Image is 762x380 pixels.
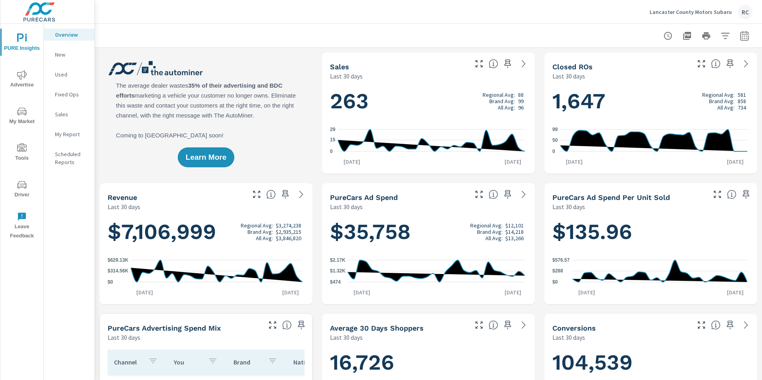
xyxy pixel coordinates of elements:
p: Last 30 days [330,71,363,81]
button: Make Fullscreen [473,57,485,70]
p: [DATE] [338,158,366,166]
span: My Market [3,107,41,126]
p: Brand Avg: [489,98,515,104]
text: 99 [552,127,558,132]
button: Make Fullscreen [266,319,279,331]
a: See more details in report [295,188,308,201]
p: $3,274,238 [276,222,301,229]
h5: Conversions [552,324,596,332]
p: Used [55,71,88,78]
p: Last 30 days [108,333,140,342]
p: All Avg: [717,104,735,111]
text: $0 [552,279,558,285]
p: $13,266 [505,235,524,241]
h1: $35,758 [330,218,527,245]
p: National [293,358,321,366]
text: $576.57 [552,257,570,263]
text: 0 [552,149,555,154]
p: 88 [518,92,524,98]
a: See more details in report [740,57,752,70]
span: Number of vehicles sold by the dealership over the selected date range. [Source: This data is sou... [489,59,498,69]
a: See more details in report [517,57,530,70]
p: [DATE] [499,288,527,296]
h5: Sales [330,63,349,71]
p: 858 [738,98,746,104]
text: $314.56K [108,268,128,274]
span: The number of dealer-specified goals completed by a visitor. [Source: This data is provided by th... [711,320,721,330]
span: Driver [3,180,41,200]
span: Leave Feedback [3,212,41,241]
p: Fixed Ops [55,90,88,98]
p: Last 30 days [108,202,140,212]
div: Fixed Ops [44,88,94,100]
button: Select Date Range [736,28,752,44]
h1: 1,647 [552,88,749,115]
button: Apply Filters [717,28,733,44]
p: [DATE] [721,288,749,296]
span: Save this to your personalized report [740,188,752,201]
p: My Report [55,130,88,138]
p: Brand Avg: [247,229,273,235]
p: Regional Avg: [470,222,503,229]
p: [DATE] [277,288,304,296]
span: Save this to your personalized report [501,188,514,201]
div: Sales [44,108,94,120]
div: My Report [44,128,94,140]
p: $12,101 [505,222,524,229]
p: $14,218 [505,229,524,235]
p: [DATE] [348,288,376,296]
span: Save this to your personalized report [724,57,736,70]
span: Save this to your personalized report [501,57,514,70]
p: Regional Avg: [702,92,735,98]
text: 50 [552,137,558,143]
text: 0 [330,149,333,154]
span: Total cost of media for all PureCars channels for the selected dealership group over the selected... [489,190,498,199]
p: 734 [738,104,746,111]
p: Brand Avg: [709,98,735,104]
p: Regional Avg: [483,92,515,98]
text: 29 [330,127,336,132]
p: Sales [55,110,88,118]
text: $629.13K [108,257,128,263]
span: Save this to your personalized report [295,319,308,331]
p: Last 30 days [552,333,585,342]
p: All Avg: [256,235,273,241]
text: $288 [552,268,563,274]
a: See more details in report [740,319,752,331]
h1: 104,539 [552,349,749,376]
h1: $135.96 [552,218,749,245]
p: 96 [518,104,524,111]
p: Scheduled Reports [55,150,88,166]
p: Channel [114,358,142,366]
h1: 16,726 [330,349,527,376]
p: You [174,358,202,366]
button: Make Fullscreen [695,57,708,70]
span: Number of Repair Orders Closed by the selected dealership group over the selected time range. [So... [711,59,721,69]
h1: $7,106,999 [108,218,304,245]
div: Overview [44,29,94,41]
button: Print Report [698,28,714,44]
h5: PureCars Advertising Spend Mix [108,324,221,332]
p: 581 [738,92,746,98]
p: All Avg: [498,104,515,111]
p: Overview [55,31,88,39]
div: Used [44,69,94,80]
a: See more details in report [517,188,530,201]
span: Learn More [186,154,226,161]
h5: PureCars Ad Spend [330,193,398,202]
p: Last 30 days [330,333,363,342]
p: Brand [234,358,261,366]
button: Learn More [178,147,234,167]
span: Advertise [3,70,41,90]
p: Regional Avg: [241,222,273,229]
p: All Avg: [485,235,503,241]
span: Save this to your personalized report [501,319,514,331]
span: Average cost of advertising per each vehicle sold at the dealer over the selected date range. The... [727,190,736,199]
h5: Revenue [108,193,137,202]
span: Save this to your personalized report [279,188,292,201]
button: Make Fullscreen [250,188,263,201]
span: Total sales revenue over the selected date range. [Source: This data is sourced from the dealer’s... [266,190,276,199]
h5: Closed ROs [552,63,593,71]
p: Last 30 days [330,202,363,212]
span: This table looks at how you compare to the amount of budget you spend per channel as opposed to y... [282,320,292,330]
